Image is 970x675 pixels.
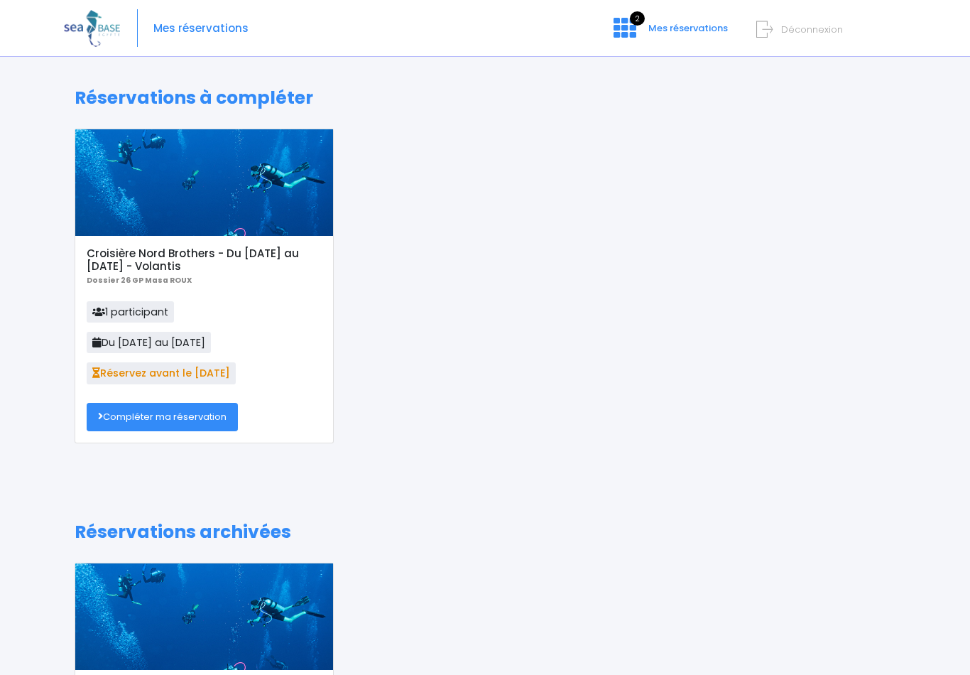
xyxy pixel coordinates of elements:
h1: Réservations archivées [75,522,895,543]
span: Réservez avant le [DATE] [87,362,236,384]
span: 2 [630,11,645,26]
h5: Croisière Nord Brothers - Du [DATE] au [DATE] - Volantis [87,247,322,273]
a: 2 Mes réservations [602,26,736,40]
span: Déconnexion [781,23,843,36]
span: Du [DATE] au [DATE] [87,332,211,353]
b: Dossier 26 GP Masa ROUX [87,275,192,286]
a: Compléter ma réservation [87,403,238,431]
h1: Réservations à compléter [75,87,895,109]
span: Mes réservations [648,21,728,35]
span: 1 participant [87,301,174,323]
